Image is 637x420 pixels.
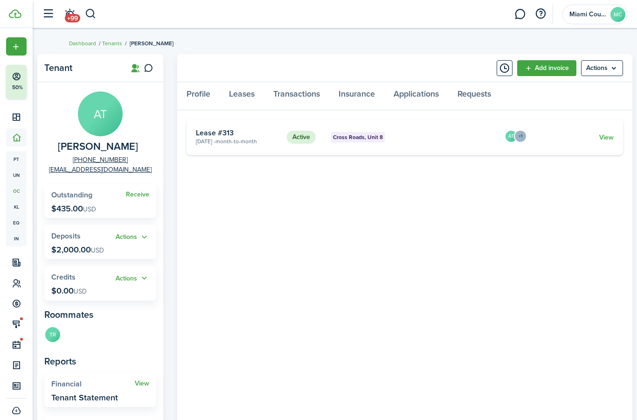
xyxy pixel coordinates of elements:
[51,393,118,402] widget-stats-description: Tenant Statement
[329,82,384,110] a: Insurance
[6,65,83,98] button: 50%
[6,199,27,215] a: kl
[610,7,625,22] avatar-text: MC
[65,14,80,22] span: +99
[130,39,173,48] span: [PERSON_NAME]
[126,191,149,198] a: Receive
[51,245,104,254] p: $2,000.00
[44,354,156,368] panel-main-subtitle: Reports
[49,165,152,175] a: [EMAIL_ADDRESS][DOMAIN_NAME]
[74,287,87,296] span: USD
[333,133,383,141] span: Cross Roads, Unit 8
[6,183,27,199] a: oc
[116,273,149,284] button: Actions
[51,380,135,388] widget-stats-title: Financial
[220,82,264,110] a: Leases
[6,231,27,246] a: in
[599,133,614,142] a: View
[51,272,76,282] span: Credits
[51,189,92,200] span: Outstanding
[569,11,607,18] span: Miami Court Cottages LLC / Swindell Mobile Home Park LLC / Crossroads Motel LLC
[264,82,329,110] a: Transactions
[6,167,27,183] a: un
[497,60,512,76] button: Timeline
[83,204,96,214] span: USD
[9,9,21,18] img: TenantCloud
[12,84,23,91] p: 50%
[511,2,529,26] a: Messaging
[91,245,104,255] span: USD
[177,82,220,110] a: Profile
[517,60,576,76] a: Add invoice
[581,60,623,76] button: Open menu
[116,273,149,284] button: Open menu
[533,6,548,22] button: Open resource center
[116,232,149,243] button: Actions
[44,308,156,322] panel-main-subtitle: Roommates
[581,60,623,76] menu-btn: Actions
[102,39,122,48] a: Tenants
[78,91,123,136] avatar-text: AT
[51,204,96,213] p: $435.00
[6,151,27,167] a: pt
[85,6,97,22] button: Search
[44,326,61,345] a: TR
[448,82,500,110] a: Requests
[287,131,316,144] status: Active
[44,63,119,73] panel-main-title: Tenant
[39,5,57,23] button: Open sidebar
[73,155,128,165] a: [PHONE_NUMBER]
[196,129,280,137] card-title: Lease #313
[58,141,138,153] span: Alissa Tippett
[518,130,527,143] button: Open menu
[45,327,60,342] avatar-text: TR
[215,137,257,146] span: Month-to-month
[514,130,527,143] menu-trigger: +1
[51,231,81,241] span: Deposits
[6,215,27,231] a: eq
[51,286,87,295] p: $0.00
[61,2,78,26] a: Notifications
[69,39,96,48] a: Dashboard
[116,232,149,243] button: Open menu
[384,82,448,110] a: Applications
[196,137,280,146] card-description: [DATE] -
[6,37,27,56] button: Open menu
[135,380,149,387] a: View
